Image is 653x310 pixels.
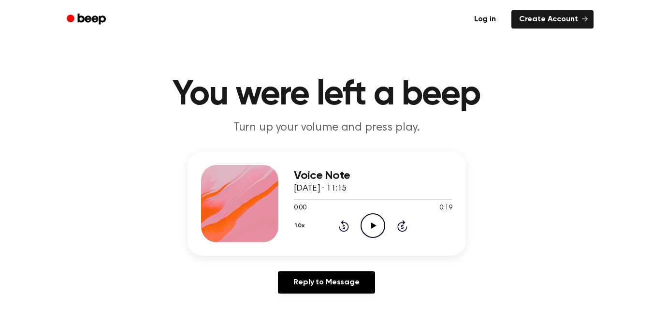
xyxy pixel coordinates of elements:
[278,271,375,294] a: Reply to Message
[294,218,308,234] button: 1.0x
[60,10,115,29] a: Beep
[79,77,574,112] h1: You were left a beep
[439,203,452,213] span: 0:19
[294,203,306,213] span: 0:00
[511,10,594,29] a: Create Account
[141,120,512,136] p: Turn up your volume and press play.
[294,184,347,193] span: [DATE] · 11:15
[464,8,506,30] a: Log in
[294,169,452,182] h3: Voice Note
